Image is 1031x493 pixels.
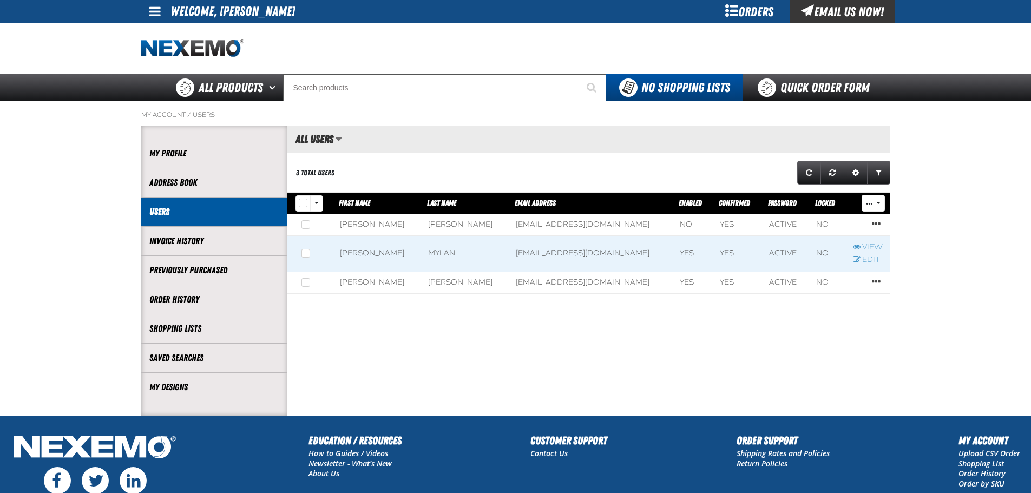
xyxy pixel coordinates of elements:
td: Active [761,235,809,272]
td: No [809,214,845,236]
a: Address Book [149,176,279,189]
td: [EMAIL_ADDRESS][DOMAIN_NAME] [508,272,673,293]
a: Expand or Collapse Grid Filters [867,161,890,185]
h2: My Account [958,432,1020,449]
button: Mass Actions [862,195,885,211]
td: No [809,235,845,272]
h2: All Users [287,133,333,145]
td: Active [761,272,809,293]
button: Manage grid views. Current view is All Users [335,130,342,148]
a: Shopping Lists [149,323,279,335]
h2: Order Support [737,432,830,449]
td: [EMAIL_ADDRESS][DOMAIN_NAME] [508,214,673,236]
h2: Customer Support [530,432,607,449]
td: [PERSON_NAME] [421,272,508,293]
a: Email Address [515,199,556,207]
span: No Shopping Lists [641,80,730,95]
td: No [809,272,845,293]
a: Invoice History [149,235,279,247]
a: Previously Purchased [149,264,279,277]
td: [PERSON_NAME] [332,235,420,272]
h2: Education / Resources [308,432,402,449]
td: Yes [712,235,761,272]
td: [PERSON_NAME] [332,214,420,236]
img: Nexemo logo [141,39,244,58]
a: Users [149,206,279,218]
button: Start Searching [579,74,606,101]
td: [PERSON_NAME] [332,272,420,293]
a: Row actions [870,219,883,229]
a: Upload CSV Order [958,448,1020,458]
td: Yes [672,272,712,293]
a: Order History [958,468,1006,478]
span: Password [768,199,797,207]
a: Newsletter - What's New [308,458,392,469]
td: Active [761,214,809,236]
a: Home [141,39,244,58]
td: [EMAIL_ADDRESS][DOMAIN_NAME] [508,235,673,272]
a: My Profile [149,147,279,160]
a: How to Guides / Videos [308,448,388,458]
a: My Account [141,110,186,119]
a: Enabled [679,199,702,207]
button: Open All Products pages [265,74,283,101]
a: Users [193,110,215,119]
td: Yes [712,272,761,293]
input: Search [283,74,606,101]
td: No [672,214,712,236]
a: Shopping List [958,458,1004,469]
a: Row actions [870,277,883,287]
a: Last Name [427,199,456,207]
div: 3 Total Users [296,168,334,178]
a: Contact Us [530,448,568,458]
a: Order by SKU [958,478,1004,489]
span: All Products [199,78,263,97]
span: ... [866,201,872,207]
span: / [187,110,191,119]
td: Yes [672,235,712,272]
a: Shipping Rates and Policies [737,448,830,458]
a: Quick Order Form [743,74,890,101]
a: View Matt Mylan user [853,242,883,253]
a: About Us [308,468,339,478]
a: Saved Searches [149,352,279,364]
a: Reset grid action [820,161,844,185]
a: Order History [149,293,279,306]
a: Return Policies [737,458,787,469]
td: [PERSON_NAME] [421,214,508,236]
a: Expand or Collapse Grid Settings [844,161,868,185]
button: Rows selection options [310,195,323,212]
img: Nexemo Logo [11,432,179,464]
a: First Name [339,199,370,207]
a: Refresh grid action [797,161,821,185]
button: You do not have available Shopping Lists. Open to Create a New List [606,74,743,101]
th: Row actions [845,193,890,214]
td: Yes [712,214,761,236]
a: Confirmed [719,199,750,207]
a: My Designs [149,381,279,393]
a: Locked [815,199,835,207]
nav: Breadcrumbs [141,110,890,119]
td: Mylan [421,235,508,272]
a: Edit Matt Mylan user [853,255,883,265]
